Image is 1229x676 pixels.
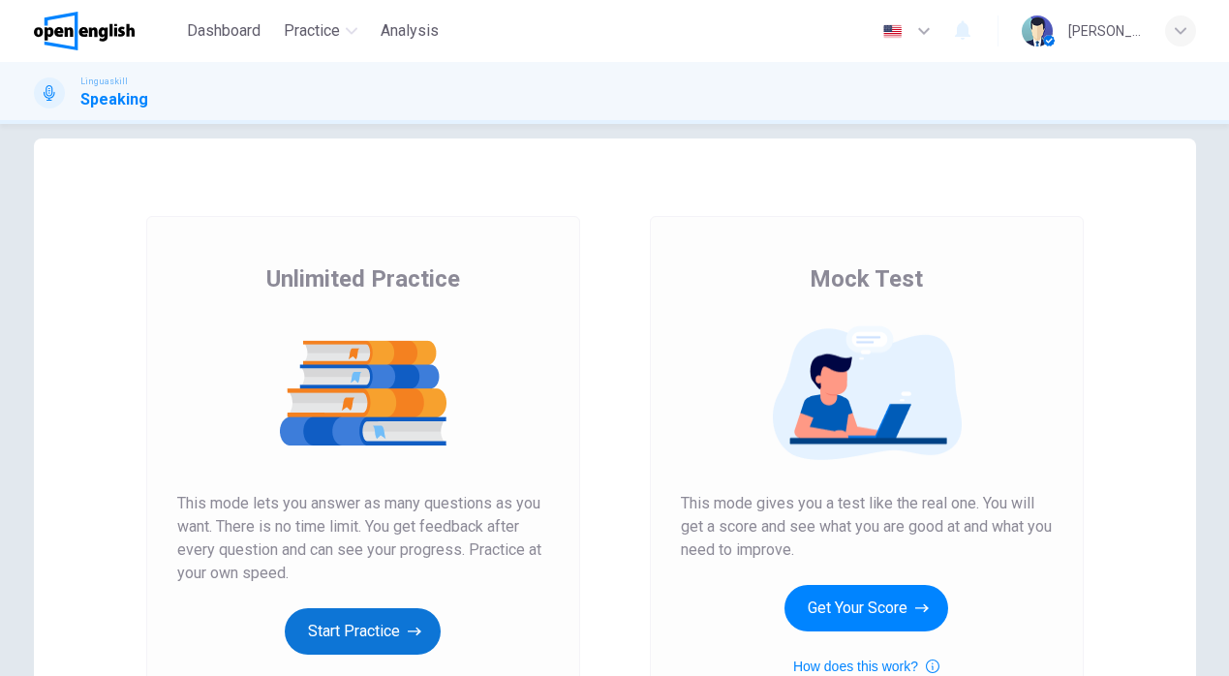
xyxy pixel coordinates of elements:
[1022,15,1053,46] img: Profile picture
[80,88,148,111] h1: Speaking
[880,24,905,39] img: en
[80,75,128,88] span: Linguaskill
[34,12,136,50] img: OpenEnglish logo
[284,19,340,43] span: Practice
[285,608,441,655] button: Start Practice
[266,263,460,294] span: Unlimited Practice
[177,492,549,585] span: This mode lets you answer as many questions as you want. There is no time limit. You get feedback...
[784,585,948,631] button: Get Your Score
[1068,19,1142,43] div: [PERSON_NAME]
[373,14,446,48] button: Analysis
[681,492,1053,562] span: This mode gives you a test like the real one. You will get a score and see what you are good at a...
[381,19,439,43] span: Analysis
[810,263,923,294] span: Mock Test
[276,14,365,48] button: Practice
[34,12,180,50] a: OpenEnglish logo
[187,19,261,43] span: Dashboard
[179,14,268,48] button: Dashboard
